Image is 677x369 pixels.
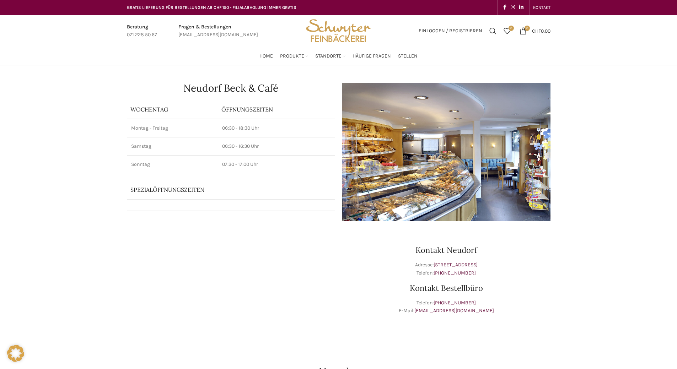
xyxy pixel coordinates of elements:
[434,270,476,276] a: [PHONE_NUMBER]
[525,26,530,31] span: 0
[127,23,157,39] a: Infobox link
[500,24,514,38] a: 0
[222,125,331,132] p: 06:30 - 18:30 Uhr
[415,24,486,38] a: Einloggen / Registrieren
[280,53,304,60] span: Produkte
[516,24,554,38] a: 0 CHF0.00
[398,53,418,60] span: Stellen
[500,24,514,38] div: Meine Wunschliste
[434,262,478,268] a: [STREET_ADDRESS]
[342,284,550,292] h3: Kontakt Bestellbüro
[315,53,342,60] span: Standorte
[221,105,332,113] p: ÖFFNUNGSZEITEN
[303,15,373,47] img: Bäckerei Schwyter
[501,2,509,12] a: Facebook social link
[178,23,258,39] a: Infobox link
[486,24,500,38] a: Suchen
[222,161,331,168] p: 07:30 - 17:00 Uhr
[434,300,476,306] a: [PHONE_NUMBER]
[130,105,214,113] p: Wochentag
[342,246,550,254] h3: Kontakt Neudorf
[342,261,550,277] p: Adresse: Telefon:
[509,26,514,31] span: 0
[315,49,345,63] a: Standorte
[259,49,273,63] a: Home
[131,143,214,150] p: Samstag
[533,0,550,15] a: KONTAKT
[419,28,482,33] span: Einloggen / Registrieren
[127,83,335,93] h1: Neudorf Beck & Café
[532,28,541,34] span: CHF
[414,308,494,314] a: [EMAIL_ADDRESS][DOMAIN_NAME]
[130,186,312,194] p: Spezialöffnungszeiten
[532,28,550,34] bdi: 0.00
[342,299,550,315] p: Telefon: E-Mail:
[222,143,331,150] p: 06:30 - 16:30 Uhr
[303,27,373,33] a: Site logo
[530,0,554,15] div: Secondary navigation
[353,53,391,60] span: Häufige Fragen
[353,49,391,63] a: Häufige Fragen
[280,49,308,63] a: Produkte
[127,228,335,335] iframe: schwyter martinsbruggstrasse
[533,5,550,10] span: KONTAKT
[123,49,554,63] div: Main navigation
[131,125,214,132] p: Montag - Freitag
[259,53,273,60] span: Home
[131,161,214,168] p: Sonntag
[398,49,418,63] a: Stellen
[127,5,296,10] span: GRATIS LIEFERUNG FÜR BESTELLUNGEN AB CHF 150 - FILIALABHOLUNG IMMER GRATIS
[509,2,517,12] a: Instagram social link
[517,2,526,12] a: Linkedin social link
